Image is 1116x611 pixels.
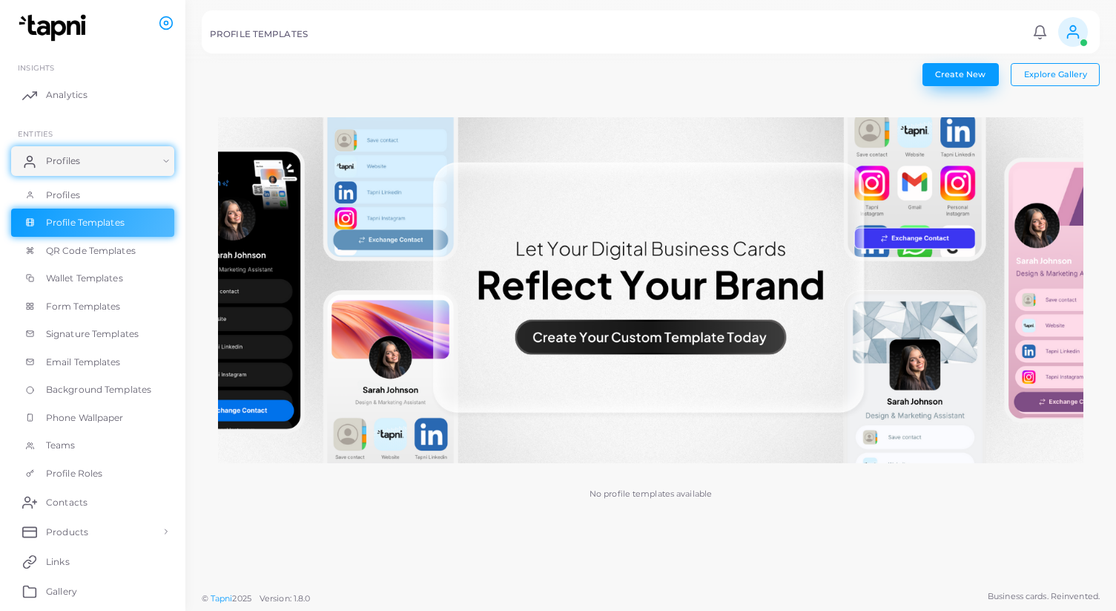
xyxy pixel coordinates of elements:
a: Profile Roles [11,460,174,488]
a: QR Code Templates [11,237,174,265]
a: Wallet Templates [11,264,174,293]
a: Profiles [11,146,174,176]
img: logo [13,14,96,42]
a: Links [11,546,174,576]
a: Gallery [11,576,174,606]
h5: PROFILE TEMPLATES [210,29,308,39]
a: Signature Templates [11,320,174,348]
span: Explore Gallery [1024,69,1087,79]
span: Create New [935,69,985,79]
a: Products [11,517,174,546]
a: Phone Wallpaper [11,404,174,432]
img: No profile templates [218,117,1083,464]
span: Email Templates [46,356,121,369]
a: Profile Templates [11,209,174,237]
p: No profile templates available [590,488,712,500]
span: QR Code Templates [46,244,136,258]
span: Form Templates [46,300,121,313]
a: Form Templates [11,293,174,321]
span: Profile Templates [46,216,125,229]
span: Gallery [46,585,77,598]
span: Teams [46,439,76,452]
span: Version: 1.8.0 [260,593,311,604]
button: Create New [922,63,999,85]
a: Tapni [211,593,233,604]
span: Links [46,555,70,569]
span: Signature Templates [46,327,139,341]
span: Profile Roles [46,467,102,480]
span: Phone Wallpaper [46,411,124,425]
span: ENTITIES [18,129,53,138]
a: Profiles [11,181,174,209]
span: Business cards. Reinvented. [988,590,1100,603]
button: Explore Gallery [1011,63,1100,85]
span: Products [46,526,88,539]
a: Analytics [11,80,174,110]
a: Teams [11,431,174,460]
span: Wallet Templates [46,272,123,285]
span: Profiles [46,154,80,168]
span: INSIGHTS [18,63,54,72]
a: Email Templates [11,348,174,376]
span: Contacts [46,496,88,509]
span: © [202,592,310,605]
span: 2025 [232,592,251,605]
span: Analytics [46,88,88,102]
span: Background Templates [46,383,151,396]
a: Contacts [11,487,174,517]
span: Profiles [46,189,80,202]
a: Background Templates [11,376,174,404]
